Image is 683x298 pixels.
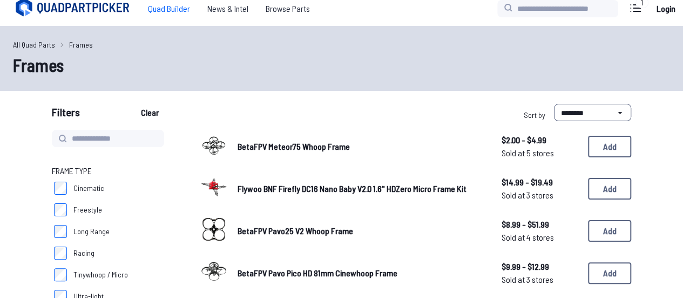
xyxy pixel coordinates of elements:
input: Racing [54,247,67,260]
span: $8.99 - $51.99 [502,218,579,231]
span: Cinematic [73,183,104,194]
span: Frame Type [52,164,92,177]
span: Racing [73,248,94,259]
span: Filters [52,104,80,125]
span: Tinywhoop / Micro [73,269,128,280]
a: image [199,172,229,206]
button: Add [588,178,631,200]
a: image [199,214,229,248]
span: $2.00 - $4.99 [502,134,579,147]
button: Add [588,262,631,284]
span: Sold at 4 stores [502,231,579,244]
h1: Frames [13,52,670,78]
span: BetaFPV Meteor75 Whoop Frame [238,141,350,151]
select: Sort by [554,104,631,121]
img: image [199,214,229,244]
a: BetaFPV Meteor75 Whoop Frame [238,140,484,153]
a: image [199,130,229,163]
span: Freestyle [73,204,102,215]
a: image [199,256,229,290]
span: BetaFPV Pavo Pico HD 81mm Cinewhoop Frame [238,268,397,278]
img: image [199,256,229,287]
span: Sort by [524,110,545,120]
a: Flywoo BNF Firefly DC16 Nano Baby V2.0 1.6" HDZero Micro Frame Kit [238,182,484,195]
img: image [199,172,229,202]
span: BetaFPV Pavo25 V2 Whoop Frame [238,226,353,236]
span: Flywoo BNF Firefly DC16 Nano Baby V2.0 1.6" HDZero Micro Frame Kit [238,183,466,194]
span: Sold at 3 stores [502,273,579,286]
span: Long Range [73,226,110,237]
input: Freestyle [54,203,67,216]
span: $14.99 - $19.49 [502,176,579,189]
img: image [199,130,229,160]
button: Clear [132,104,168,121]
input: Cinematic [54,182,67,195]
input: Tinywhoop / Micro [54,268,67,281]
a: Frames [69,39,93,50]
button: Add [588,220,631,242]
span: $9.99 - $12.99 [502,260,579,273]
a: BetaFPV Pavo25 V2 Whoop Frame [238,224,484,237]
a: BetaFPV Pavo Pico HD 81mm Cinewhoop Frame [238,267,484,280]
button: Add [588,136,631,157]
span: Sold at 3 stores [502,189,579,202]
a: All Quad Parts [13,39,55,50]
input: Long Range [54,225,67,238]
span: Sold at 5 stores [502,147,579,160]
